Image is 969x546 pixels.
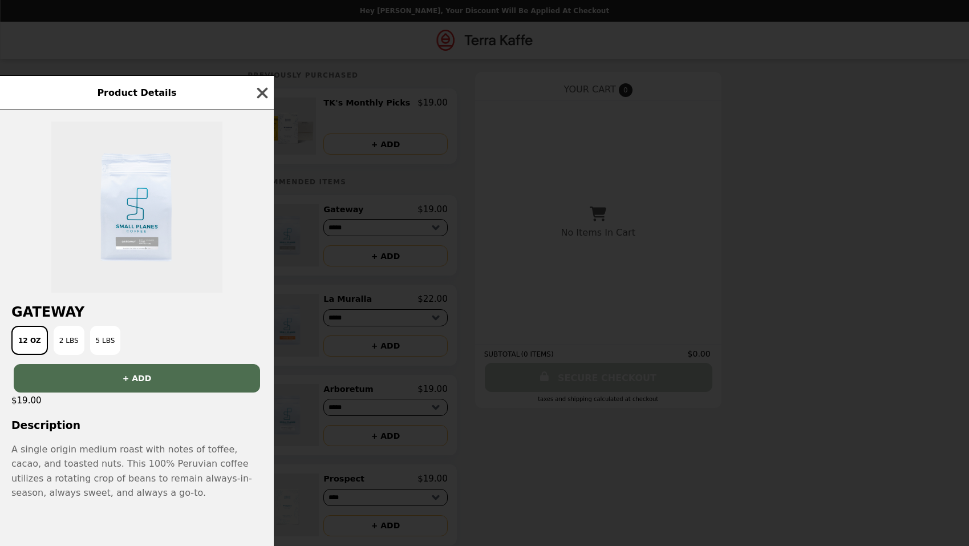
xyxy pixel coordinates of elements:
[90,326,121,355] button: 5 lbs
[54,326,84,355] button: 2 lbs
[51,122,222,293] img: 12 oz
[97,87,176,98] span: Product Details
[11,326,48,355] button: 12 oz
[14,364,260,393] button: + ADD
